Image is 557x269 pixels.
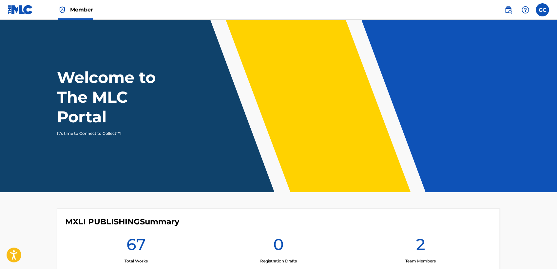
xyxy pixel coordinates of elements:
img: Top Rightsholder [58,6,66,14]
a: Public Search [502,3,515,16]
h1: 67 [126,235,146,258]
img: search [505,6,512,14]
h1: 2 [416,235,425,258]
span: Member [70,6,93,13]
h4: MXLI PUBLISHING [65,217,179,227]
img: help [522,6,529,14]
p: Team Members [405,258,436,264]
div: Help [519,3,532,16]
h1: 0 [273,235,284,258]
img: MLC Logo [8,5,33,14]
p: Registration Drafts [260,258,297,264]
h1: Welcome to The MLC Portal [57,68,180,127]
p: It's time to Connect to Collect™! [57,131,171,136]
div: User Menu [536,3,549,16]
p: Total Works [125,258,148,264]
